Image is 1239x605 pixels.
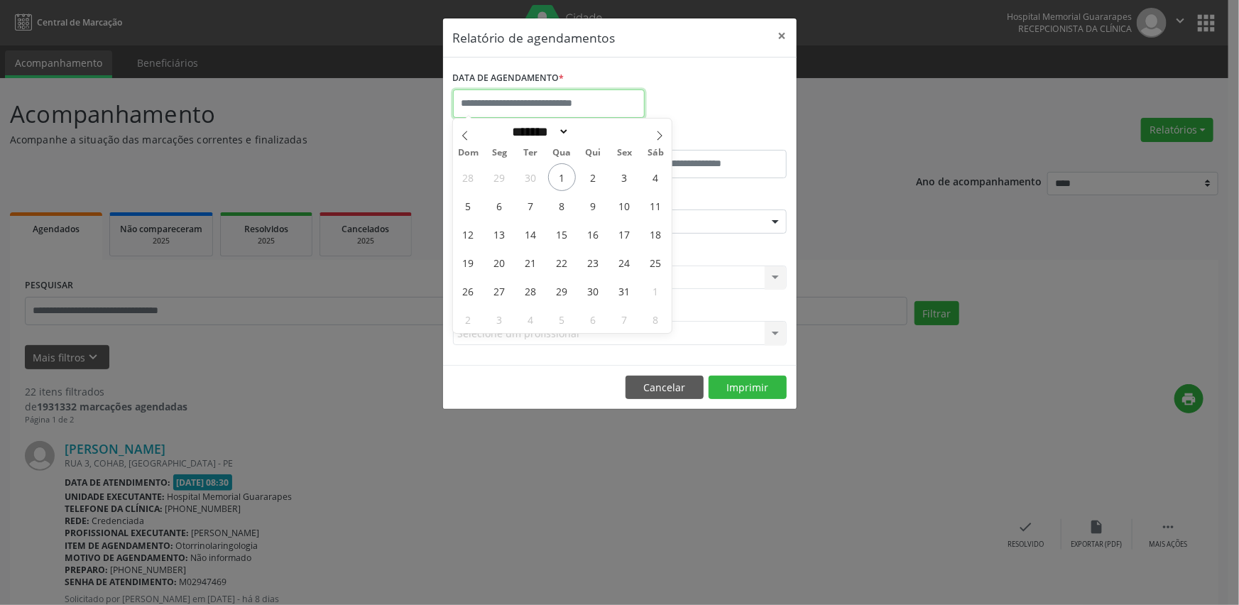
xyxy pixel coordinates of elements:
span: Outubro 4, 2025 [642,163,670,191]
span: Outubro 27, 2025 [486,277,513,305]
span: Outubro 5, 2025 [454,192,482,219]
span: Outubro 8, 2025 [548,192,576,219]
span: Outubro 6, 2025 [486,192,513,219]
button: Cancelar [626,376,704,400]
span: Outubro 15, 2025 [548,220,576,248]
span: Outubro 21, 2025 [517,249,545,276]
span: Outubro 11, 2025 [642,192,670,219]
span: Outubro 24, 2025 [611,249,638,276]
input: Year [569,124,616,139]
span: Setembro 29, 2025 [486,163,513,191]
span: Outubro 13, 2025 [486,220,513,248]
span: Novembro 2, 2025 [454,305,482,333]
span: Outubro 7, 2025 [517,192,545,219]
span: Novembro 4, 2025 [517,305,545,333]
span: Setembro 30, 2025 [517,163,545,191]
span: Novembro 8, 2025 [642,305,670,333]
span: Outubro 19, 2025 [454,249,482,276]
span: Outubro 30, 2025 [579,277,607,305]
span: Setembro 28, 2025 [454,163,482,191]
span: Outubro 1, 2025 [548,163,576,191]
span: Outubro 2, 2025 [579,163,607,191]
span: Outubro 20, 2025 [486,249,513,276]
span: Qua [547,148,578,158]
span: Outubro 17, 2025 [611,220,638,248]
span: Outubro 18, 2025 [642,220,670,248]
span: Outubro 31, 2025 [611,277,638,305]
span: Outubro 26, 2025 [454,277,482,305]
span: Novembro 1, 2025 [642,277,670,305]
span: Outubro 23, 2025 [579,249,607,276]
span: Novembro 7, 2025 [611,305,638,333]
span: Novembro 6, 2025 [579,305,607,333]
span: Qui [578,148,609,158]
span: Ter [515,148,547,158]
label: ATÉ [623,128,787,150]
span: Outubro 12, 2025 [454,220,482,248]
button: Imprimir [709,376,787,400]
select: Month [508,124,570,139]
span: Dom [453,148,484,158]
span: Sex [609,148,640,158]
span: Outubro 10, 2025 [611,192,638,219]
span: Novembro 5, 2025 [548,305,576,333]
h5: Relatório de agendamentos [453,28,616,47]
span: Outubro 3, 2025 [611,163,638,191]
span: Sáb [640,148,672,158]
span: Outubro 14, 2025 [517,220,545,248]
span: Outubro 25, 2025 [642,249,670,276]
label: DATA DE AGENDAMENTO [453,67,564,89]
span: Outubro 28, 2025 [517,277,545,305]
span: Outubro 22, 2025 [548,249,576,276]
span: Outubro 16, 2025 [579,220,607,248]
button: Close [768,18,797,53]
span: Outubro 9, 2025 [579,192,607,219]
span: Seg [484,148,515,158]
span: Outubro 29, 2025 [548,277,576,305]
span: Novembro 3, 2025 [486,305,513,333]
